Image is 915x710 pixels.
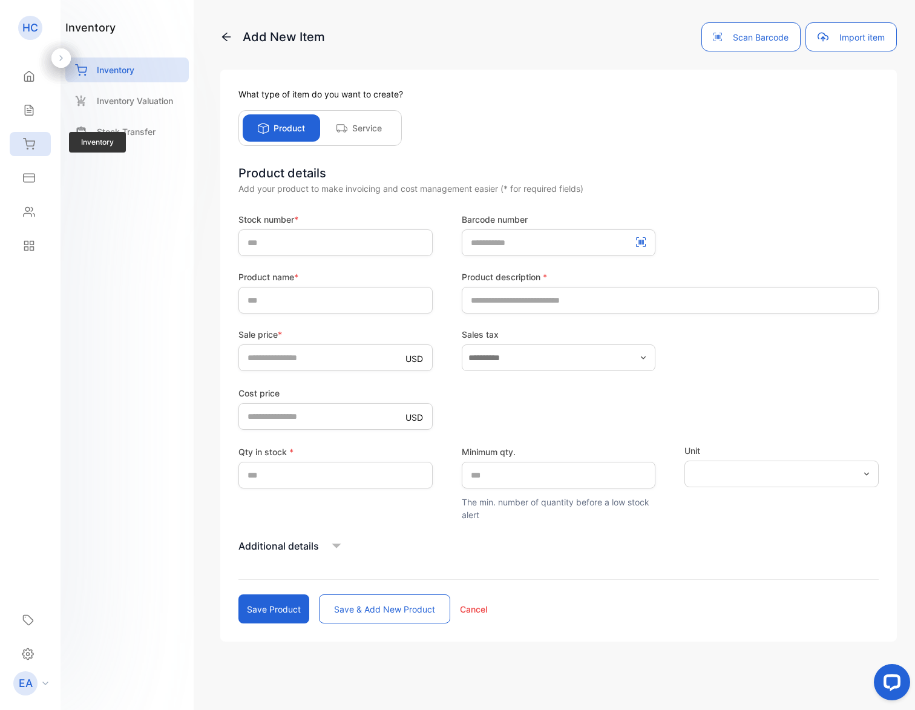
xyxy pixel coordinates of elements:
[405,352,423,365] p: USD
[238,271,433,283] label: Product name
[462,445,656,458] label: Minimum qty.
[238,164,879,182] div: Product details
[462,496,656,521] p: The min. number of quantity before a low stock alert
[69,132,126,153] span: Inventory
[701,22,801,51] button: Scan Barcode
[352,122,382,134] p: Service
[97,64,134,76] p: Inventory
[462,271,879,283] label: Product description
[238,213,433,226] label: Stock number
[460,603,487,616] p: Cancel
[274,122,305,134] p: Product
[65,119,189,144] a: Stock Transfer
[238,539,319,553] p: Additional details
[462,213,656,226] label: Barcode number
[19,675,33,691] p: EA
[238,182,879,195] div: Add your product to make invoicing and cost management easier (* for required fields)
[97,94,173,107] p: Inventory Valuation
[65,88,189,113] a: Inventory Valuation
[238,328,433,341] label: Sale price
[220,28,325,46] p: Add New Item
[238,88,879,100] p: What type of item do you want to create?
[238,594,309,623] button: Save product
[65,19,116,36] h1: inventory
[864,659,915,710] iframe: LiveChat chat widget
[462,328,656,341] label: Sales tax
[238,445,433,458] label: Qty in stock
[22,20,38,36] p: HC
[405,411,423,424] p: USD
[684,444,879,457] label: Unit
[65,58,189,82] a: Inventory
[319,594,450,623] button: Save & add new product
[97,125,156,138] p: Stock Transfer
[805,22,897,51] button: Import item
[238,387,433,399] label: Cost price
